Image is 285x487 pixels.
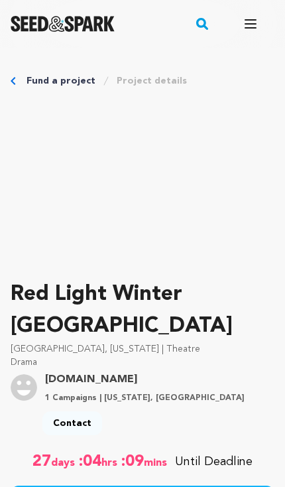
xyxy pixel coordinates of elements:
p: Drama [11,356,274,369]
p: [GEOGRAPHIC_DATA], [US_STATE] | Theatre [11,342,274,356]
a: Seed&Spark Homepage [11,16,115,32]
span: mins [144,451,170,472]
span: :09 [120,451,144,472]
img: user.png [11,374,37,401]
p: Until Deadline [175,452,253,471]
span: days [51,451,78,472]
span: hrs [101,451,120,472]
a: Contact [42,411,102,435]
div: Breadcrumb [11,74,274,88]
span: 27 [32,451,51,472]
span: :04 [78,451,101,472]
a: Project details [117,74,187,88]
a: Goto Hrproductions.Studio profile [45,372,245,387]
img: Seed&Spark Logo Dark Mode [11,16,115,32]
p: Red Light Winter [GEOGRAPHIC_DATA] [11,279,274,342]
p: 1 Campaigns | [US_STATE], [GEOGRAPHIC_DATA] [45,393,245,403]
a: Fund a project [27,74,95,88]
